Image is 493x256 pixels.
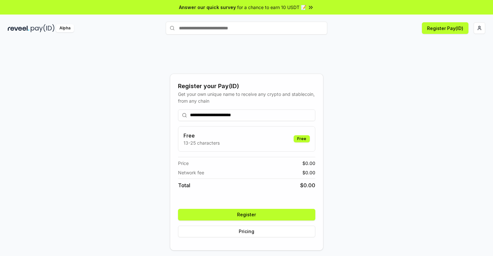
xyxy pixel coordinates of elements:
[178,160,189,167] span: Price
[178,91,315,104] div: Get your own unique name to receive any crypto and stablecoin, from any chain
[302,160,315,167] span: $ 0.00
[302,169,315,176] span: $ 0.00
[178,181,190,189] span: Total
[179,4,236,11] span: Answer our quick survey
[8,24,29,32] img: reveel_dark
[184,139,220,146] p: 13-25 characters
[31,24,55,32] img: pay_id
[300,181,315,189] span: $ 0.00
[56,24,74,32] div: Alpha
[178,169,204,176] span: Network fee
[422,22,468,34] button: Register Pay(ID)
[184,132,220,139] h3: Free
[178,82,315,91] div: Register your Pay(ID)
[237,4,306,11] span: for a chance to earn 10 USDT 📝
[294,135,310,142] div: Free
[178,226,315,237] button: Pricing
[178,209,315,220] button: Register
